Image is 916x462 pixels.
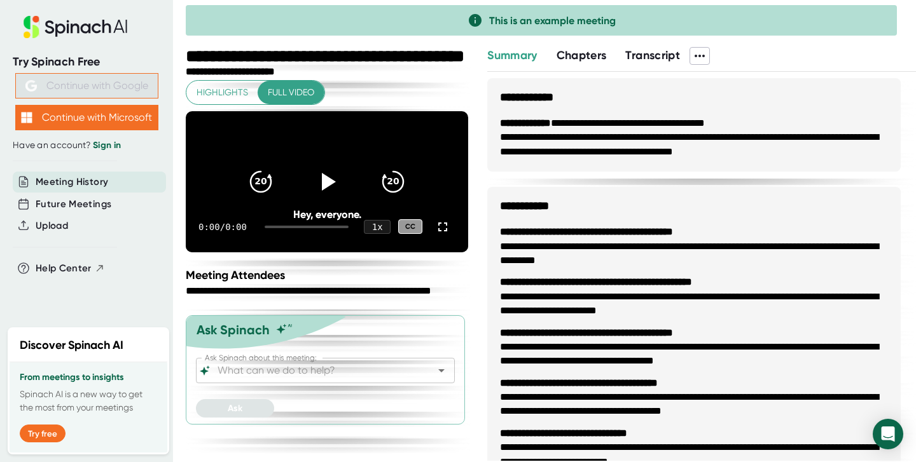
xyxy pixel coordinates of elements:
[489,15,616,27] span: This is an example meeting
[36,261,105,276] button: Help Center
[36,219,68,233] button: Upload
[25,80,37,92] img: Aehbyd4JwY73AAAAAElFTkSuQmCC
[215,362,413,379] input: What can we do to help?
[557,47,607,64] button: Chapters
[15,105,158,130] button: Continue with Microsoft
[20,425,66,442] button: Try free
[36,175,108,189] button: Meeting History
[15,73,158,99] button: Continue with Google
[20,388,157,414] p: Spinach AI is a new way to get the most from your meetings
[36,261,92,276] span: Help Center
[186,81,258,104] button: Highlights
[13,140,160,151] div: Have an account?
[398,219,422,234] div: CC
[433,362,450,379] button: Open
[228,403,242,414] span: Ask
[258,81,324,104] button: Full video
[214,208,440,221] div: Hey, everyone.
[93,140,121,151] a: Sign in
[625,48,680,62] span: Transcript
[873,419,903,449] div: Open Intercom Messenger
[13,55,160,69] div: Try Spinach Free
[36,197,111,212] button: Future Meetings
[487,48,537,62] span: Summary
[487,47,537,64] button: Summary
[197,85,248,100] span: Highlights
[20,372,157,383] h3: From meetings to insights
[557,48,607,62] span: Chapters
[625,47,680,64] button: Transcript
[197,322,270,337] div: Ask Spinach
[268,85,314,100] span: Full video
[20,337,123,354] h2: Discover Spinach AI
[196,399,274,418] button: Ask
[186,268,471,282] div: Meeting Attendees
[364,220,391,234] div: 1 x
[198,222,249,232] div: 0:00 / 0:00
